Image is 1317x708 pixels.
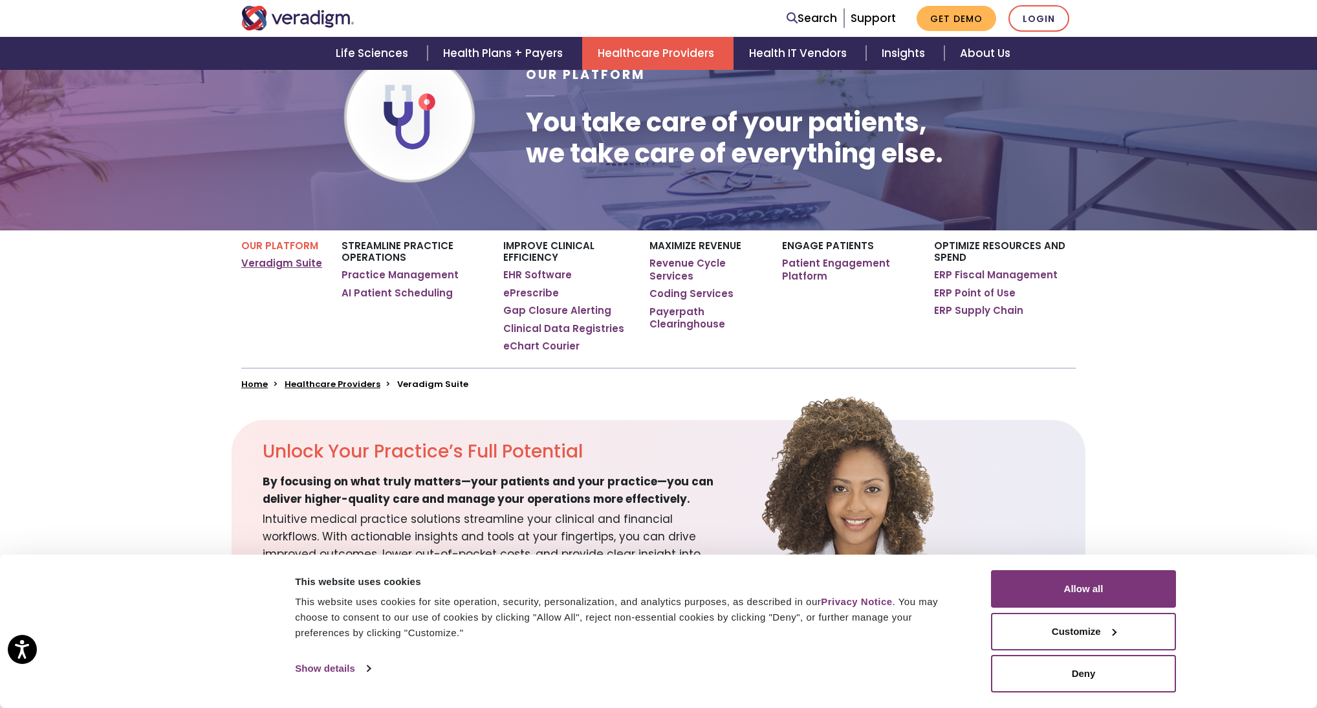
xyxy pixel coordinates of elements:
a: Coding Services [649,287,734,300]
a: Get Demo [917,6,996,31]
iframe: Drift Chat Widget [1069,615,1301,692]
a: Practice Management [342,269,459,282]
a: Clinical Data Registries [503,322,624,335]
a: Show details [295,659,370,678]
h2: Unlock Your Practice’s Full Potential [263,441,730,463]
a: Payerpath Clearinghouse [649,305,763,331]
img: solution-provider-potential.png [707,394,1030,663]
a: ERP Supply Chain [934,304,1023,317]
button: Customize [991,613,1176,650]
a: Veradigm Suite [241,257,322,270]
a: Healthcare Providers [582,37,734,70]
a: ePrescribe [503,287,559,300]
div: This website uses cookies [295,574,962,590]
button: Deny [991,655,1176,692]
a: Health IT Vendors [734,37,866,70]
a: Health Plans + Payers [428,37,582,70]
button: Allow all [991,570,1176,608]
a: About Us [944,37,1026,70]
span: By focusing on what truly matters—your patients and your practice—you can deliver higher-quality ... [263,473,730,508]
a: Gap Closure Alerting [503,304,611,317]
a: Insights [866,37,944,70]
a: AI Patient Scheduling [342,287,453,300]
div: This website uses cookies for site operation, security, personalization, and analytics purposes, ... [295,594,962,641]
a: Home [241,378,268,390]
a: Login [1008,5,1069,32]
a: ERP Point of Use [934,287,1016,300]
a: Support [851,10,896,26]
img: Veradigm logo [241,6,354,30]
a: eChart Courier [503,340,580,353]
a: ERP Fiscal Management [934,269,1058,282]
span: Intuitive medical practice solutions streamline your clinical and financial workflows. With actio... [263,508,730,581]
a: Search [787,10,837,27]
h1: You take care of your patients, we take care of everything else. [526,107,943,169]
a: Privacy Notice [821,596,892,607]
a: EHR Software [503,269,572,282]
span: Our Platform [526,66,646,83]
a: Healthcare Providers [285,378,380,390]
a: Revenue Cycle Services [649,257,763,282]
a: Life Sciences [320,37,428,70]
a: Patient Engagement Platform [782,257,915,282]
